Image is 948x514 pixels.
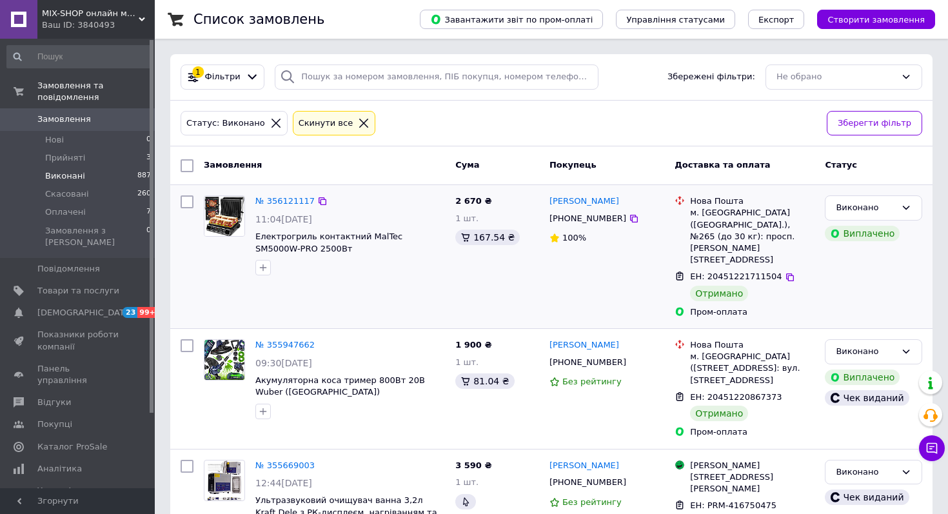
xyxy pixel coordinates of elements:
[675,160,770,170] span: Доставка та оплата
[255,460,315,470] a: № 355669003
[547,474,629,491] div: [PHONE_NUMBER]
[836,345,896,359] div: Виконано
[208,460,242,500] img: Фото товару
[690,286,748,301] div: Отримано
[919,435,945,461] button: Чат з покупцем
[817,10,935,29] button: Створити замовлення
[420,10,603,29] button: Завантажити звіт по пром-оплаті
[549,195,619,208] a: [PERSON_NAME]
[137,307,159,318] span: 99+
[137,188,151,200] span: 260
[255,340,315,350] a: № 355947662
[204,460,245,501] a: Фото товару
[37,419,72,430] span: Покупці
[45,170,85,182] span: Виконані
[37,485,119,508] span: Управління сайтом
[137,170,151,182] span: 887
[204,197,244,236] img: Фото товару
[204,339,245,381] a: Фото товару
[37,114,91,125] span: Замовлення
[45,134,64,146] span: Нові
[455,230,520,245] div: 167.54 ₴
[690,406,748,421] div: Отримано
[690,195,815,207] div: Нова Пошта
[37,397,71,408] span: Відгуки
[45,206,86,218] span: Оплачені
[616,10,735,29] button: Управління статусами
[690,306,815,318] div: Пром-оплата
[255,196,315,206] a: № 356121117
[45,152,85,164] span: Прийняті
[6,45,152,68] input: Пошук
[838,117,911,130] span: Зберегти фільтр
[836,201,896,215] div: Виконано
[184,117,268,130] div: Статус: Виконано
[549,160,597,170] span: Покупець
[667,71,755,83] span: Збережені фільтри:
[296,117,356,130] div: Cкинути все
[562,233,586,242] span: 100%
[37,285,119,297] span: Товари та послуги
[825,390,909,406] div: Чек виданий
[204,340,244,380] img: Фото товару
[562,497,622,507] span: Без рейтингу
[455,196,491,206] span: 2 670 ₴
[748,10,805,29] button: Експорт
[690,392,782,402] span: ЕН: 20451220867373
[37,463,82,475] span: Аналітика
[42,19,155,31] div: Ваш ID: 3840493
[204,195,245,237] a: Фото товару
[758,15,795,25] span: Експорт
[825,226,900,241] div: Виплачено
[825,489,909,505] div: Чек виданий
[690,426,815,438] div: Пром-оплата
[430,14,593,25] span: Завантажити звіт по пром-оплаті
[690,351,815,386] div: м. [GEOGRAPHIC_DATA] ([STREET_ADDRESS]: вул. [STREET_ADDRESS]
[193,12,324,27] h1: Список замовлень
[547,354,629,371] div: [PHONE_NUMBER]
[146,225,151,248] span: 0
[690,500,776,510] span: ЕН: PRM-416750475
[37,80,155,103] span: Замовлення та повідомлення
[690,207,815,266] div: м. [GEOGRAPHIC_DATA] ([GEOGRAPHIC_DATA].), №265 (до 30 кг): просп. [PERSON_NAME] [STREET_ADDRESS]
[37,363,119,386] span: Панель управління
[455,357,479,367] span: 1 шт.
[825,160,857,170] span: Статус
[549,339,619,351] a: [PERSON_NAME]
[455,160,479,170] span: Cума
[690,471,815,495] div: [STREET_ADDRESS][PERSON_NAME]
[776,70,896,84] div: Не обрано
[146,152,151,164] span: 3
[455,213,479,223] span: 1 шт.
[123,307,137,318] span: 23
[45,225,146,248] span: Замовлення з [PERSON_NAME]
[146,206,151,218] span: 7
[690,460,815,471] div: [PERSON_NAME]
[255,375,425,397] a: Акумуляторна коса тример 800Вт 20В Wuber ([GEOGRAPHIC_DATA])
[275,64,598,90] input: Пошук за номером замовлення, ПІБ покупця, номером телефону, Email, номером накладної
[37,329,119,352] span: Показники роботи компанії
[455,340,491,350] span: 1 900 ₴
[562,377,622,386] span: Без рейтингу
[825,370,900,385] div: Виплачено
[45,188,89,200] span: Скасовані
[455,373,514,389] div: 81.04 ₴
[690,339,815,351] div: Нова Пошта
[255,478,312,488] span: 12:44[DATE]
[690,272,782,281] span: ЕН: 20451221711504
[836,466,896,479] div: Виконано
[626,15,725,25] span: Управління статусами
[146,134,151,146] span: 0
[42,8,139,19] span: MIX-SHOP онлайн магазин
[255,232,402,265] a: Електрогриль контактний MalTec SM5000W-PRO 2500Вт ([GEOGRAPHIC_DATA])
[204,160,262,170] span: Замовлення
[37,441,107,453] span: Каталог ProSale
[804,14,935,24] a: Створити замовлення
[255,214,312,224] span: 11:04[DATE]
[455,477,479,487] span: 1 шт.
[255,358,312,368] span: 09:30[DATE]
[827,111,922,136] button: Зберегти фільтр
[455,460,491,470] span: 3 590 ₴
